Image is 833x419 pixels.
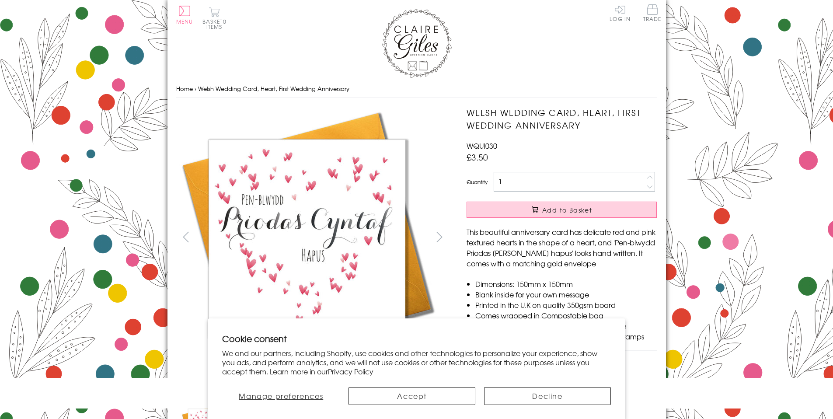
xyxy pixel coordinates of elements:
a: Privacy Policy [328,366,373,377]
span: 0 items [206,17,227,31]
h1: Welsh Wedding Card, Heart, First Wedding Anniversary [467,106,657,132]
p: This beautiful anniversary card has delicate red and pink textured hearts in the shape of a heart... [467,227,657,269]
p: We and our partners, including Shopify, use cookies and other technologies to personalize your ex... [222,349,611,376]
button: Basket0 items [202,7,227,29]
button: Decline [484,387,611,405]
span: › [195,84,196,93]
button: Add to Basket [467,202,657,218]
span: Welsh Wedding Card, Heart, First Wedding Anniversary [198,84,349,93]
li: Comes wrapped in Compostable bag [475,310,657,321]
span: Menu [176,17,193,25]
span: Manage preferences [239,391,323,401]
button: Accept [349,387,475,405]
span: Add to Basket [542,206,592,214]
a: Trade [643,4,662,23]
h2: Cookie consent [222,332,611,345]
li: Printed in the U.K on quality 350gsm board [475,300,657,310]
a: Home [176,84,193,93]
button: prev [176,227,196,247]
span: Trade [643,4,662,21]
li: Dimensions: 150mm x 150mm [475,279,657,289]
label: Quantity [467,178,488,186]
img: Welsh Wedding Card, Heart, First Wedding Anniversary [176,106,439,369]
span: £3.50 [467,151,488,163]
span: WQUI030 [467,140,497,151]
button: Menu [176,6,193,24]
a: Log In [610,4,631,21]
button: Manage preferences [222,387,340,405]
li: Blank inside for your own message [475,289,657,300]
nav: breadcrumbs [176,80,657,98]
img: Claire Giles Greetings Cards [382,9,452,78]
button: next [429,227,449,247]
